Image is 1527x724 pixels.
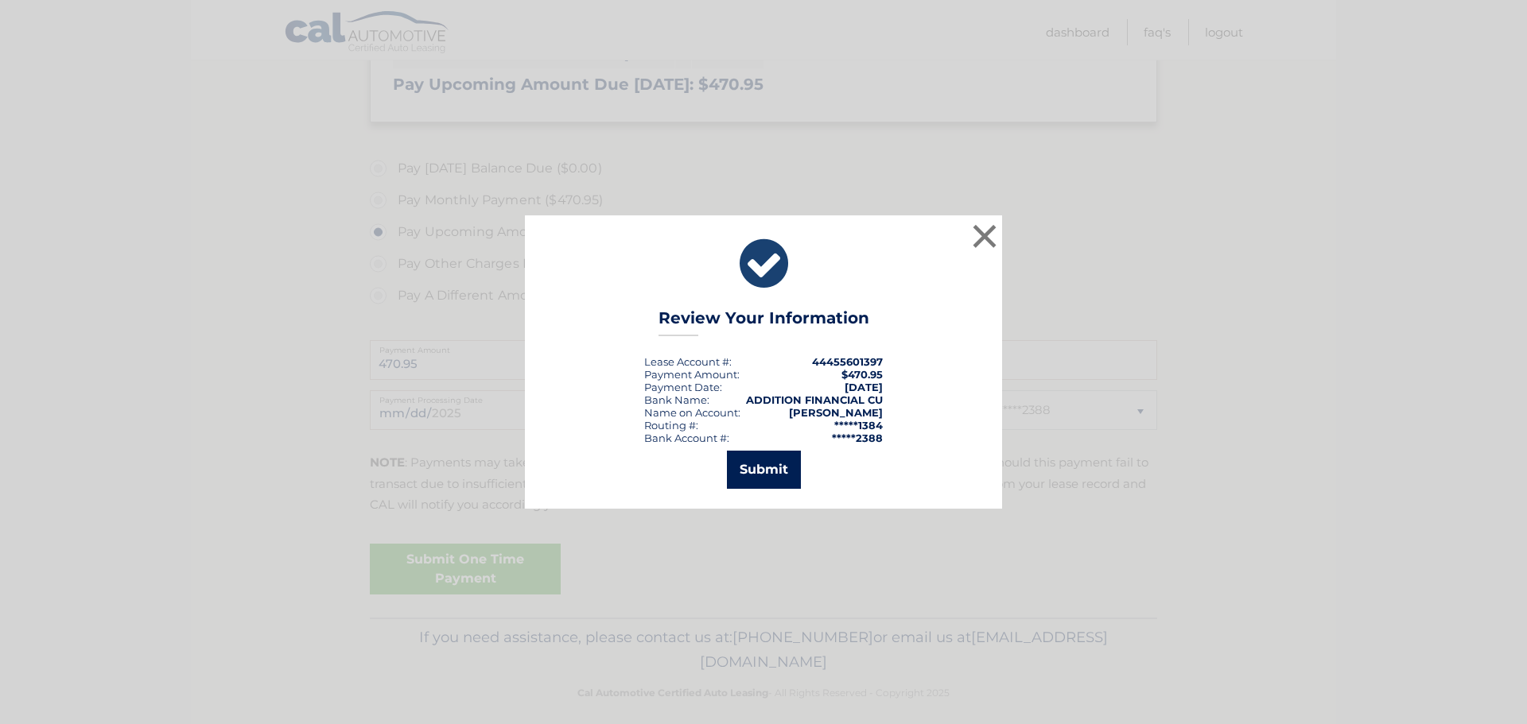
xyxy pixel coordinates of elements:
[845,381,883,393] span: [DATE]
[644,381,720,393] span: Payment Date
[841,368,883,381] span: $470.95
[644,381,722,393] div: :
[659,308,869,336] h3: Review Your Information
[644,406,740,419] div: Name on Account:
[969,220,1001,252] button: ×
[644,368,740,381] div: Payment Amount:
[746,393,883,406] strong: ADDITION FINANCIAL CU
[644,432,729,444] div: Bank Account #:
[789,406,883,419] strong: [PERSON_NAME]
[644,355,732,368] div: Lease Account #:
[812,355,883,368] strong: 44455601397
[727,451,801,489] button: Submit
[644,393,709,406] div: Bank Name:
[644,419,698,432] div: Routing #:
